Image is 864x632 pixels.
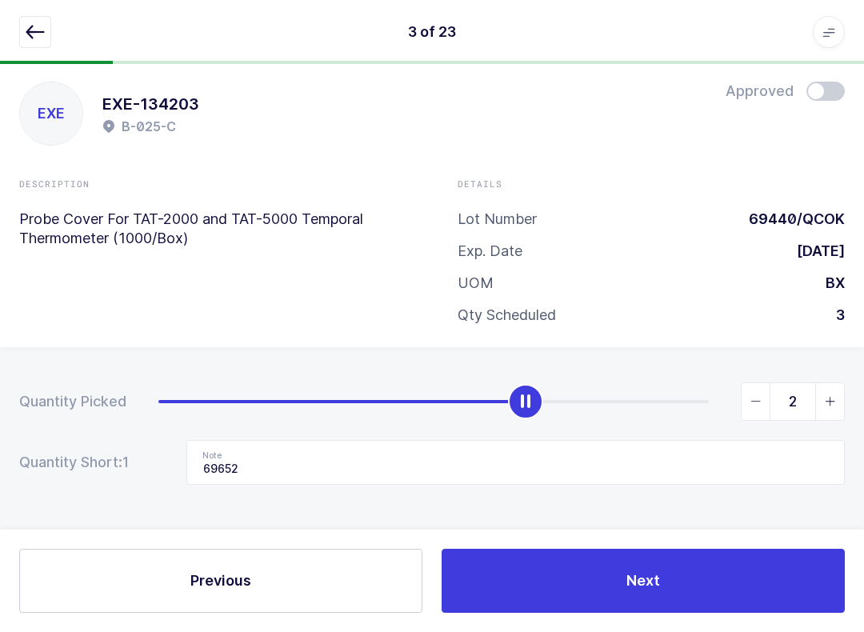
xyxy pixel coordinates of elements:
[190,570,251,590] span: Previous
[19,549,422,613] button: Previous
[458,306,556,325] div: Qty Scheduled
[813,274,845,293] div: BX
[122,117,176,136] h2: B-025-C
[19,392,126,411] div: Quantity Picked
[626,570,660,590] span: Next
[158,382,845,421] div: slider between 0 and 3
[458,210,537,229] div: Lot Number
[408,22,456,42] div: 3 of 23
[458,178,845,190] div: Details
[458,274,494,293] div: UOM
[19,453,154,472] div: Quantity Short:
[823,306,845,325] div: 3
[736,210,845,229] div: 69440/QCOK
[458,242,522,261] div: Exp. Date
[102,91,199,117] h1: EXE-134203
[784,242,845,261] div: [DATE]
[442,549,845,613] button: Next
[122,453,154,472] span: 1
[726,82,794,101] span: Approved
[20,82,82,145] div: EXE
[186,440,845,485] input: Note
[19,178,406,190] div: Description
[19,210,406,248] p: Probe Cover For TAT-2000 and TAT-5000 Temporal Thermometer (1000/Box)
